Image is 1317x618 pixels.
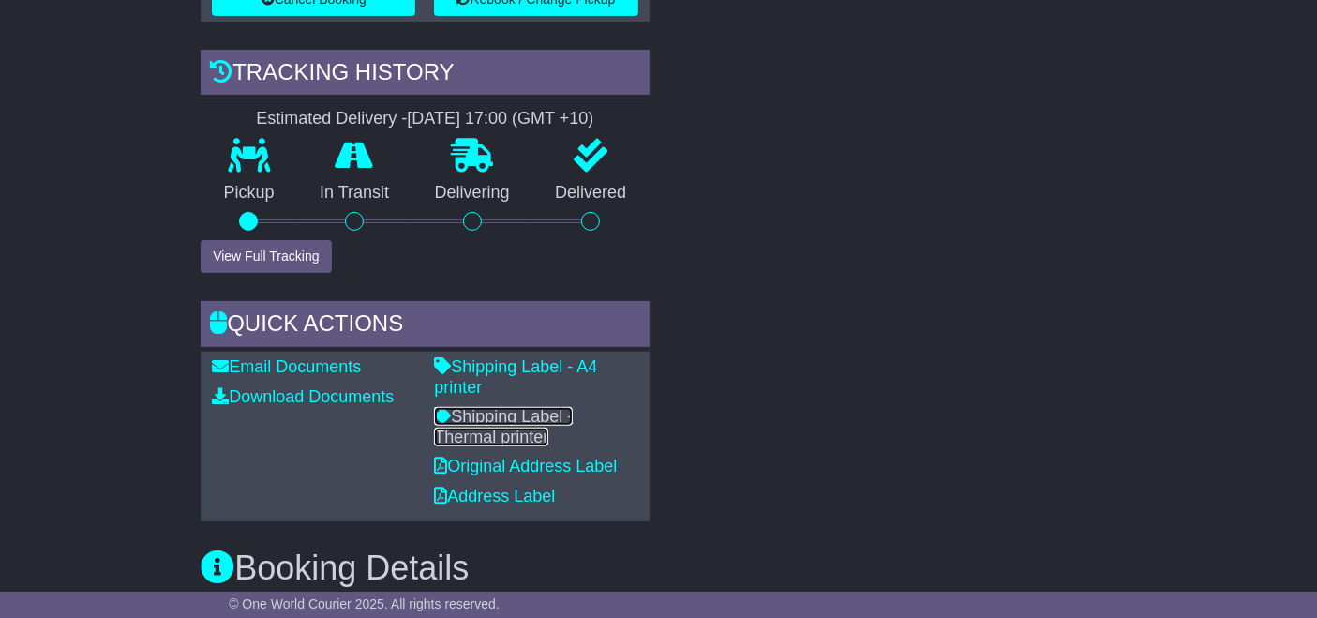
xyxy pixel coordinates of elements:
p: Delivering [412,183,532,203]
p: Pickup [201,183,297,203]
p: Delivered [532,183,650,203]
a: Download Documents [212,387,394,406]
a: Original Address Label [434,457,617,475]
p: In Transit [297,183,412,203]
h3: Booking Details [201,550,1116,587]
div: Estimated Delivery - [201,109,649,129]
span: © One World Courier 2025. All rights reserved. [229,596,500,611]
div: [DATE] 17:00 (GMT +10) [407,109,593,129]
a: Shipping Label - A4 printer [434,357,597,397]
a: Email Documents [212,357,361,376]
a: Address Label [434,487,555,505]
div: Quick Actions [201,301,649,352]
a: Shipping Label - Thermal printer [434,407,573,446]
div: Tracking history [201,50,649,100]
button: View Full Tracking [201,240,331,273]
